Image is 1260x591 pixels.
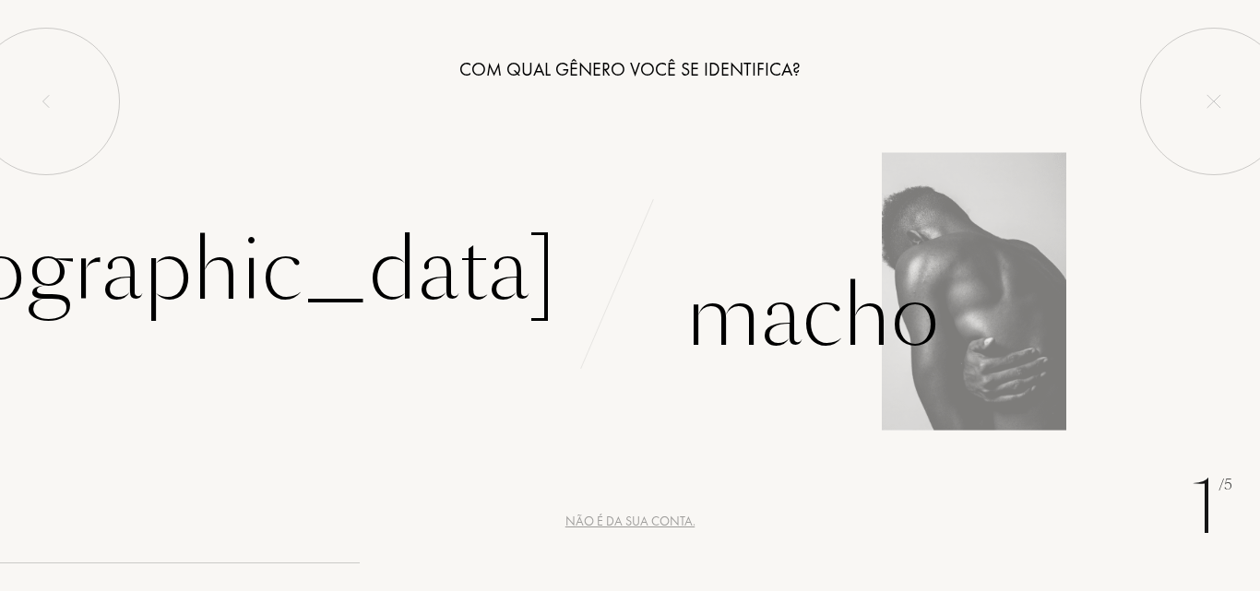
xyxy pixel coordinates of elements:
[565,513,695,529] font: Não é da sua conta.
[459,57,801,81] font: Com qual gênero você se identifica?
[1207,94,1221,109] img: quit_onboard.svg
[1218,475,1232,494] font: /5
[1191,456,1218,559] font: 1
[685,258,939,374] font: Macho
[39,94,53,109] img: left_onboard.svg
